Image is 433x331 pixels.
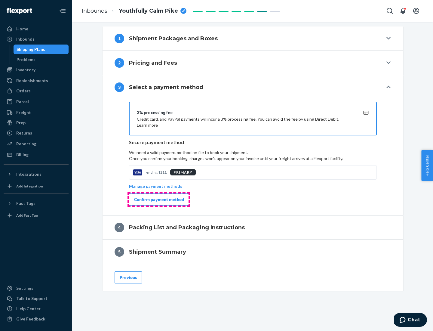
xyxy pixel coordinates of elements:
div: Settings [16,285,33,291]
div: Integrations [16,171,41,177]
div: 1 [115,34,124,43]
div: Reporting [16,141,36,147]
div: Home [16,26,28,32]
button: Help Center [421,150,433,181]
button: Close Navigation [57,5,69,17]
div: Help Center [16,306,41,312]
button: 2Pricing and Fees [103,51,403,75]
button: Open Search Box [384,5,396,17]
a: Reporting [4,139,69,149]
h4: Pricing and Fees [129,59,177,67]
a: Add Integration [4,181,69,191]
div: 3 [115,82,124,92]
div: Fast Tags [16,200,35,206]
div: Parcel [16,99,29,105]
div: Shipping Plans [17,46,45,52]
span: Youthfully Calm Pike [119,7,178,15]
button: Confirm payment method [129,193,189,206]
button: Give Feedback [4,314,69,324]
div: Add Fast Tag [16,213,38,218]
div: 2 [115,58,124,68]
a: Settings [4,283,69,293]
div: Returns [16,130,32,136]
a: Freight [4,108,69,117]
div: 5 [115,247,124,257]
iframe: Opens a widget where you can chat to one of our agents [394,313,427,328]
button: 3Select a payment method [103,75,403,99]
div: Add Integration [16,184,43,189]
div: 3% processing fee [137,110,355,116]
button: Open notifications [397,5,409,17]
button: 5Shipment Summary [103,240,403,264]
div: Replenishments [16,78,48,84]
a: Prep [4,118,69,128]
button: Integrations [4,169,69,179]
div: Orders [16,88,31,94]
h4: Select a payment method [129,83,203,91]
div: Problems [17,57,35,63]
ol: breadcrumbs [77,2,191,20]
div: Inbounds [16,36,35,42]
h4: Packing List and Packaging Instructions [129,224,245,231]
h4: Shipment Packages and Boxes [129,35,218,42]
a: Problems [14,55,69,64]
a: Add Fast Tag [4,211,69,220]
button: Learn more [137,122,158,128]
p: We need a valid payment method on file to book your shipment. [129,150,377,162]
p: Once you confirm your booking, charges won't appear on your invoice until your freight arrives at... [129,156,377,162]
a: Inbounds [82,8,107,14]
p: Secure payment method [129,139,377,146]
button: Fast Tags [4,199,69,208]
button: Talk to Support [4,294,69,303]
a: Replenishments [4,76,69,85]
p: Credit card, and PayPal payments will incur a 3% processing fee. You can avoid the fee by using D... [137,116,355,128]
p: Manage payment methods [129,183,182,189]
h4: Shipment Summary [129,248,186,256]
a: Shipping Plans [14,45,69,54]
div: Give Feedback [16,316,45,322]
div: 4 [115,223,124,232]
div: Prep [16,120,26,126]
button: 1Shipment Packages and Boxes [103,26,403,51]
div: Confirm payment method [134,196,184,203]
a: Help Center [4,304,69,314]
p: ending 1211 [146,170,167,175]
button: Previous [115,271,142,283]
a: Inbounds [4,34,69,44]
div: Freight [16,110,31,116]
button: 4Packing List and Packaging Instructions [103,215,403,240]
a: Returns [4,128,69,138]
div: Billing [16,152,29,158]
div: Inventory [16,67,35,73]
a: Parcel [4,97,69,107]
a: Orders [4,86,69,96]
img: Flexport logo [7,8,32,14]
div: Talk to Support [16,295,48,302]
a: Home [4,24,69,34]
a: Inventory [4,65,69,75]
div: PRIMARY [170,169,196,175]
button: Open account menu [410,5,422,17]
a: Billing [4,150,69,159]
